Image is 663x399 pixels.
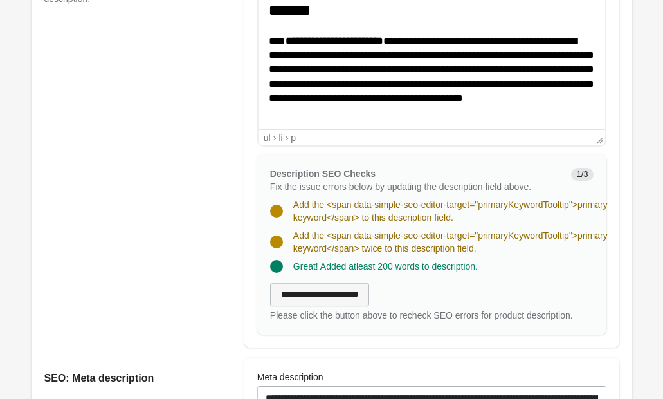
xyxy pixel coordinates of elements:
div: Press the Up and Down arrow keys to resize the editor. [592,130,605,145]
div: Please click the button above to recheck SEO errors for product description. [270,309,594,322]
h2: SEO: Meta description [44,371,219,386]
label: Meta description [257,371,323,384]
span: Add the <span data-simple-seo-editor-target="primaryKeywordTooltip">primary keyword</span> twice ... [293,230,608,254]
span: Description SEO Checks [270,169,376,179]
p: Fix the issue errors below by updating the description field above. [270,180,561,193]
span: Great! Added atleast 200 words to description. [293,261,478,272]
span: Add the <span data-simple-seo-editor-target="primaryKeywordTooltip">primary keyword</span> to thi... [293,199,608,223]
span: 1/3 [571,168,593,181]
